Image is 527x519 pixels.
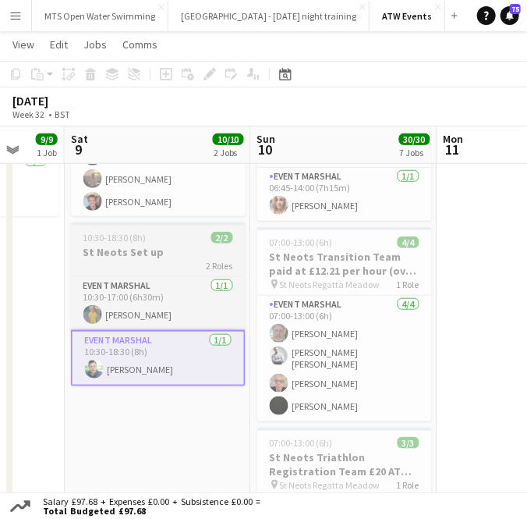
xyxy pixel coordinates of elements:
[71,277,246,330] app-card-role: Event Marshal1/110:30-17:00 (6h30m)[PERSON_NAME]
[214,147,243,158] div: 2 Jobs
[6,34,41,55] a: View
[71,222,246,386] app-job-card: 10:30-18:30 (8h)2/2St Neots Set up2 RolesEvent Marshal1/110:30-17:00 (6h30m)[PERSON_NAME]Event Ma...
[257,250,432,278] h3: St Neots Transition Team paid at £12.21 per hour (over 21)
[257,168,432,221] app-card-role: Event Marshal1/106:45-14:00 (7h15m)[PERSON_NAME]
[211,232,233,244] span: 2/2
[270,437,333,449] span: 07:00-13:00 (6h)
[399,133,430,145] span: 30/30
[257,450,432,478] h3: St Neots Triathlon Registration Team £20 ATW CREDITS per hour
[397,479,419,491] span: 1 Role
[69,140,88,158] span: 9
[12,93,106,108] div: [DATE]
[398,437,419,449] span: 3/3
[43,507,260,516] span: Total Budgeted £97.68
[71,330,246,386] app-card-role: Event Marshal1/110:30-18:30 (8h)[PERSON_NAME]
[55,108,70,120] div: BST
[257,132,276,146] span: Sun
[213,133,244,145] span: 10/10
[500,6,519,25] a: 75
[168,1,370,31] button: [GEOGRAPHIC_DATA] - [DATE] night training
[207,260,233,272] span: 2 Roles
[257,296,432,421] app-card-role: Event Marshal4/407:00-13:00 (6h)[PERSON_NAME][PERSON_NAME] [PERSON_NAME][PERSON_NAME][PERSON_NAME]
[36,133,58,145] span: 9/9
[280,479,380,491] span: St Neots Regatta Meadow
[116,34,164,55] a: Comms
[280,279,380,290] span: St Neots Regatta Meadow
[400,147,430,158] div: 7 Jobs
[441,140,464,158] span: 11
[122,37,157,52] span: Comms
[398,236,419,248] span: 4/4
[37,147,57,158] div: 1 Job
[397,279,419,290] span: 1 Role
[44,34,74,55] a: Edit
[71,132,88,146] span: Sat
[12,37,34,52] span: View
[270,236,333,248] span: 07:00-13:00 (6h)
[255,140,276,158] span: 10
[510,4,521,14] span: 75
[71,245,246,259] h3: St Neots Set up
[370,1,445,31] button: ATW Events
[83,232,147,244] span: 10:30-18:30 (8h)
[83,37,107,52] span: Jobs
[50,37,68,52] span: Edit
[9,108,48,120] span: Week 32
[32,1,168,31] button: MTS Open Water Swimming
[77,34,113,55] a: Jobs
[34,497,263,516] div: Salary £97.68 + Expenses £0.00 + Subsistence £0.00 =
[444,132,464,146] span: Mon
[257,227,432,421] app-job-card: 07:00-13:00 (6h)4/4St Neots Transition Team paid at £12.21 per hour (over 21) St Neots Regatta Me...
